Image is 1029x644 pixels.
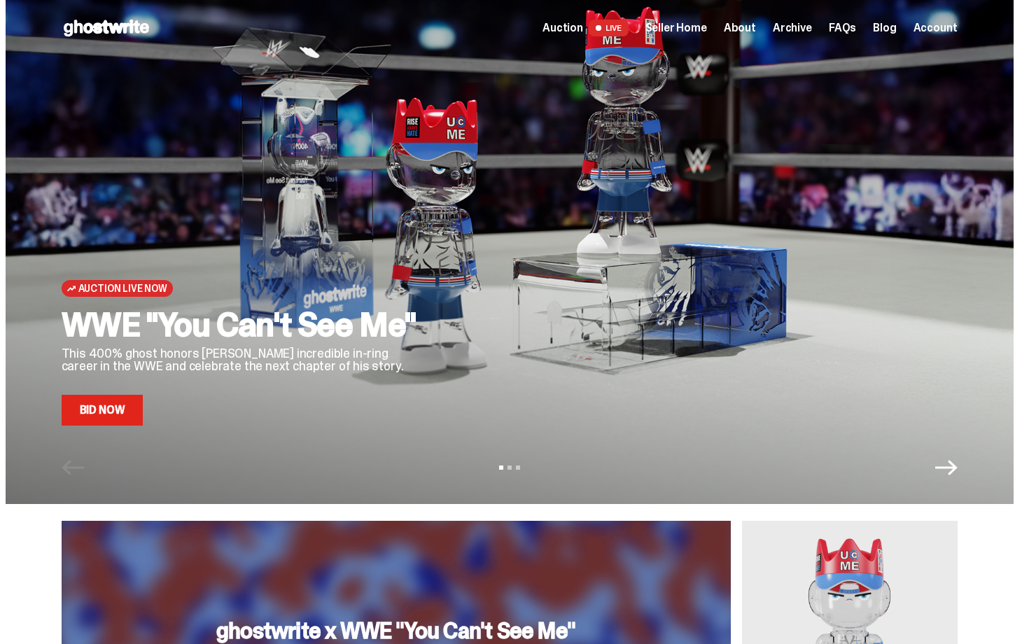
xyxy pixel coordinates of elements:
[216,619,575,642] h3: ghostwrite x WWE "You Can't See Me"
[829,22,856,34] a: FAQs
[589,20,629,36] span: LIVE
[913,22,958,34] a: Account
[873,22,896,34] a: Blog
[78,283,167,294] span: Auction Live Now
[542,20,628,36] a: Auction LIVE
[645,22,707,34] a: Seller Home
[62,395,143,426] a: Bid Now
[516,465,520,470] button: View slide 3
[62,308,426,342] h2: WWE "You Can't See Me"
[499,465,503,470] button: View slide 1
[724,22,756,34] a: About
[542,22,583,34] span: Auction
[62,347,426,372] p: This 400% ghost honors [PERSON_NAME] incredible in-ring career in the WWE and celebrate the next ...
[773,22,812,34] a: Archive
[507,465,512,470] button: View slide 2
[935,456,958,479] button: Next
